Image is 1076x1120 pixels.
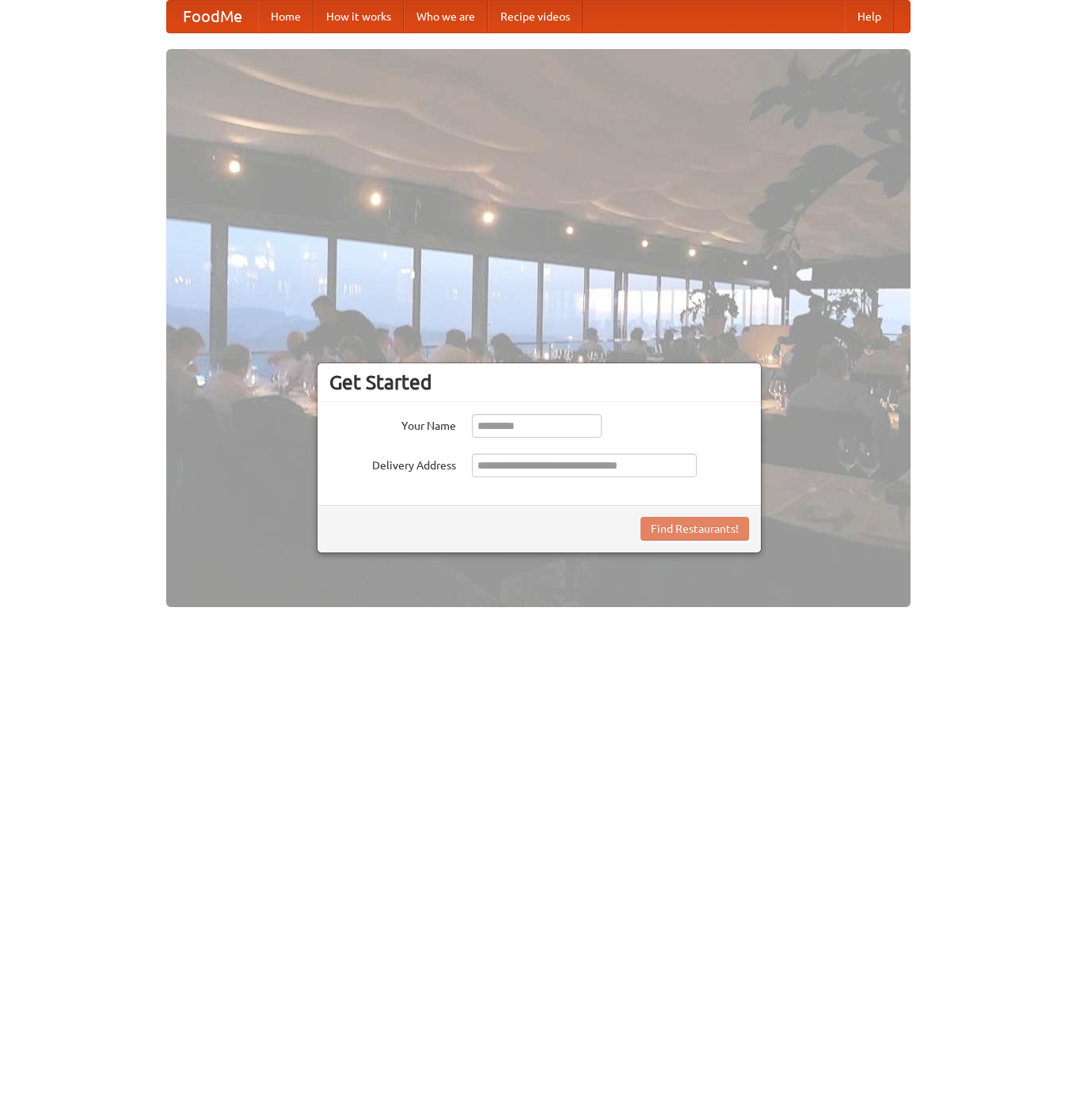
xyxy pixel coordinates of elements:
[329,414,456,434] label: Your Name
[845,1,894,32] a: Help
[488,1,583,32] a: Recipe videos
[314,1,404,32] a: How it works
[167,1,258,32] a: FoodMe
[641,517,749,541] button: Find Restaurants!
[329,370,749,394] h3: Get Started
[258,1,314,32] a: Home
[404,1,488,32] a: Who we are
[329,454,456,473] label: Delivery Address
